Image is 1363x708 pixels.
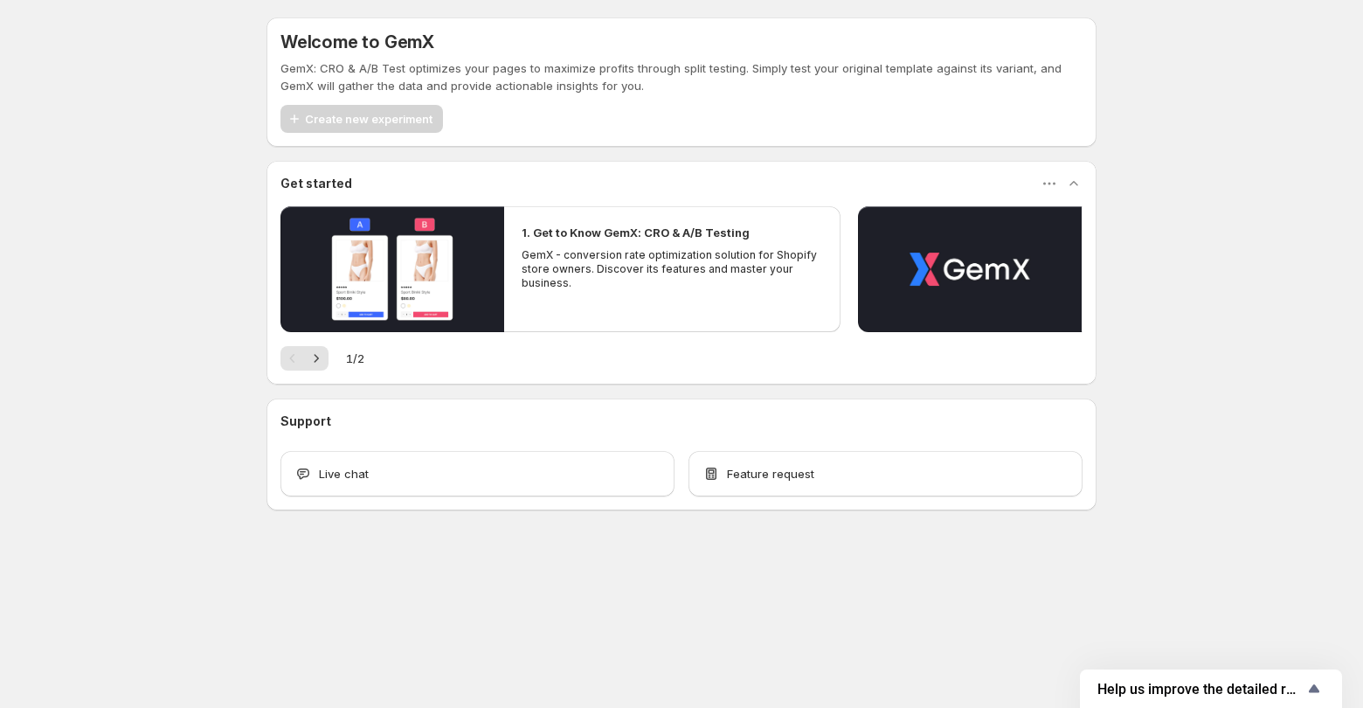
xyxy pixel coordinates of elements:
button: Play video [858,206,1082,332]
h2: 1. Get to Know GemX: CRO & A/B Testing [522,224,750,241]
span: 1 / 2 [346,350,364,367]
span: Feature request [727,465,814,482]
h3: Get started [280,175,352,192]
button: Next [304,346,329,371]
p: GemX - conversion rate optimization solution for Shopify store owners. Discover its features and ... [522,248,822,290]
nav: Pagination [280,346,329,371]
button: Play video [280,206,504,332]
p: GemX: CRO & A/B Test optimizes your pages to maximize profits through split testing. Simply test ... [280,59,1083,94]
span: Help us improve the detailed report for A/B campaigns [1097,681,1304,698]
button: Show survey - Help us improve the detailed report for A/B campaigns [1097,678,1325,699]
span: Live chat [319,465,369,482]
h3: Support [280,413,331,430]
h5: Welcome to GemX [280,31,434,52]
